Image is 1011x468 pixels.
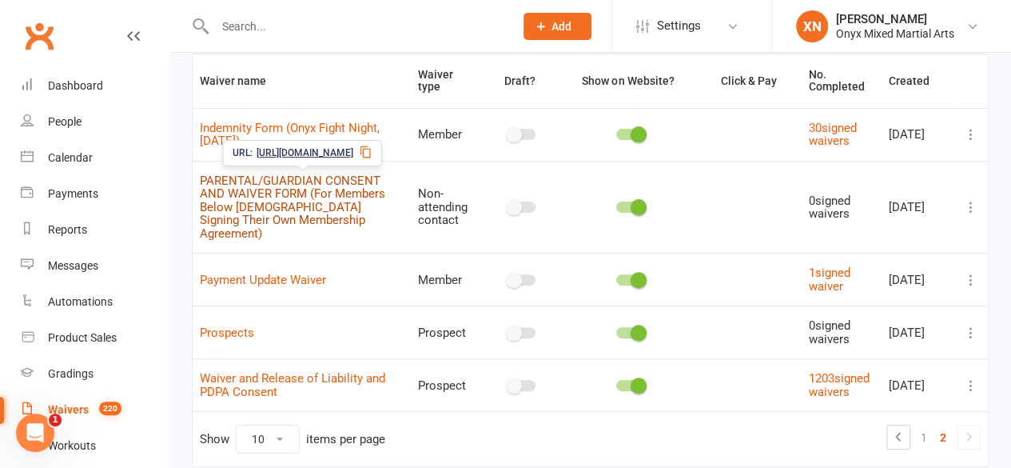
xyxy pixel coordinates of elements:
[49,414,62,426] span: 1
[200,121,380,149] a: Indemnity Form (Onyx Fight Night, [DATE])
[233,146,253,161] span: URL:
[21,248,169,284] a: Messages
[882,108,954,161] td: [DATE]
[836,12,954,26] div: [PERSON_NAME]
[21,428,169,464] a: Workouts
[99,402,121,415] span: 220
[257,146,353,161] span: [URL][DOMAIN_NAME]
[796,10,828,42] div: XN
[200,174,385,241] a: PARENTAL/GUARDIAN CONSENT AND WAIVER FORM (For Members Below [DEMOGRAPHIC_DATA] Signing Their Own...
[21,320,169,356] a: Product Sales
[808,121,856,149] a: 30signed waivers
[21,176,169,212] a: Payments
[48,331,117,344] div: Product Sales
[551,20,571,33] span: Add
[200,425,385,454] div: Show
[933,426,953,449] a: 2
[21,68,169,104] a: Dashboard
[21,104,169,140] a: People
[48,403,89,416] div: Waivers
[523,13,591,40] button: Add
[706,71,794,90] button: Click & Pay
[19,16,59,56] a: Clubworx
[411,253,484,306] td: Member
[882,253,954,306] td: [DATE]
[200,273,326,287] a: Payment Update Waiver
[200,74,284,87] span: Waiver name
[882,306,954,358] td: [DATE]
[914,426,933,449] a: 1
[21,284,169,320] a: Automations
[48,259,98,272] div: Messages
[306,433,385,446] div: items per page
[48,439,96,452] div: Workouts
[210,15,504,38] input: Search...
[21,392,169,428] a: Waivers 220
[21,140,169,176] a: Calendar
[889,71,947,90] button: Created
[808,194,850,222] span: 0 signed waivers
[836,26,954,41] div: Onyx Mixed Martial Arts
[48,367,94,380] div: Gradings
[582,74,674,87] span: Show on Website?
[411,161,484,254] td: Non-attending contact
[567,71,691,90] button: Show on Website?
[21,212,169,248] a: Reports
[48,295,113,308] div: Automations
[21,356,169,392] a: Gradings
[720,74,776,87] span: Click & Pay
[48,187,98,200] div: Payments
[801,54,882,108] th: No. Completed
[657,8,701,44] span: Settings
[808,266,850,294] a: 1signed waiver
[48,151,93,164] div: Calendar
[411,54,484,108] th: Waiver type
[882,358,954,411] td: [DATE]
[48,223,87,236] div: Reports
[48,79,103,92] div: Dashboard
[504,74,535,87] span: Draft?
[490,71,553,90] button: Draft?
[889,74,947,87] span: Created
[808,318,850,346] span: 0 signed waivers
[16,414,54,452] iframe: Intercom live chat
[200,71,284,90] button: Waiver name
[808,371,869,399] a: 1203signed waivers
[200,371,385,399] a: Waiver and Release of Liability and PDPA Consent
[411,306,484,358] td: Prospect
[200,326,254,340] a: Prospects
[882,161,954,254] td: [DATE]
[48,115,82,128] div: People
[411,358,484,411] td: Prospect
[411,108,484,161] td: Member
